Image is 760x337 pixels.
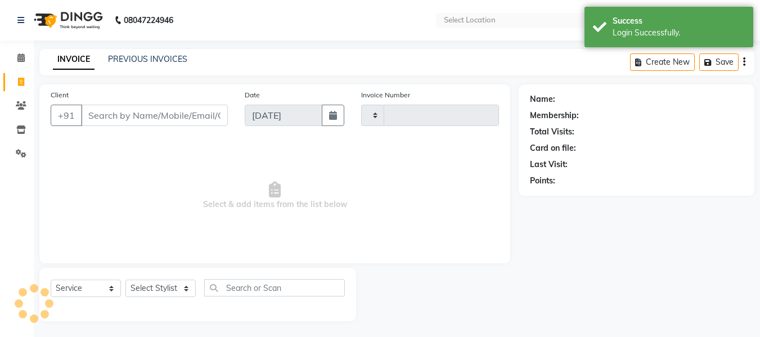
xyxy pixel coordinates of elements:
img: logo [29,5,106,36]
button: Save [699,53,739,71]
div: Membership: [530,110,579,122]
input: Search by Name/Mobile/Email/Code [81,105,228,126]
div: Select Location [444,15,496,26]
button: Create New [630,53,695,71]
div: Card on file: [530,142,576,154]
div: Points: [530,175,555,187]
div: Login Successfully. [613,27,745,39]
div: Total Visits: [530,126,574,138]
button: +91 [51,105,82,126]
label: Client [51,90,69,100]
input: Search or Scan [204,279,345,296]
a: PREVIOUS INVOICES [108,54,187,64]
label: Date [245,90,260,100]
div: Last Visit: [530,159,568,170]
span: Select & add items from the list below [51,140,499,252]
div: Name: [530,93,555,105]
b: 08047224946 [124,5,173,36]
label: Invoice Number [361,90,410,100]
a: INVOICE [53,50,95,70]
div: Success [613,15,745,27]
